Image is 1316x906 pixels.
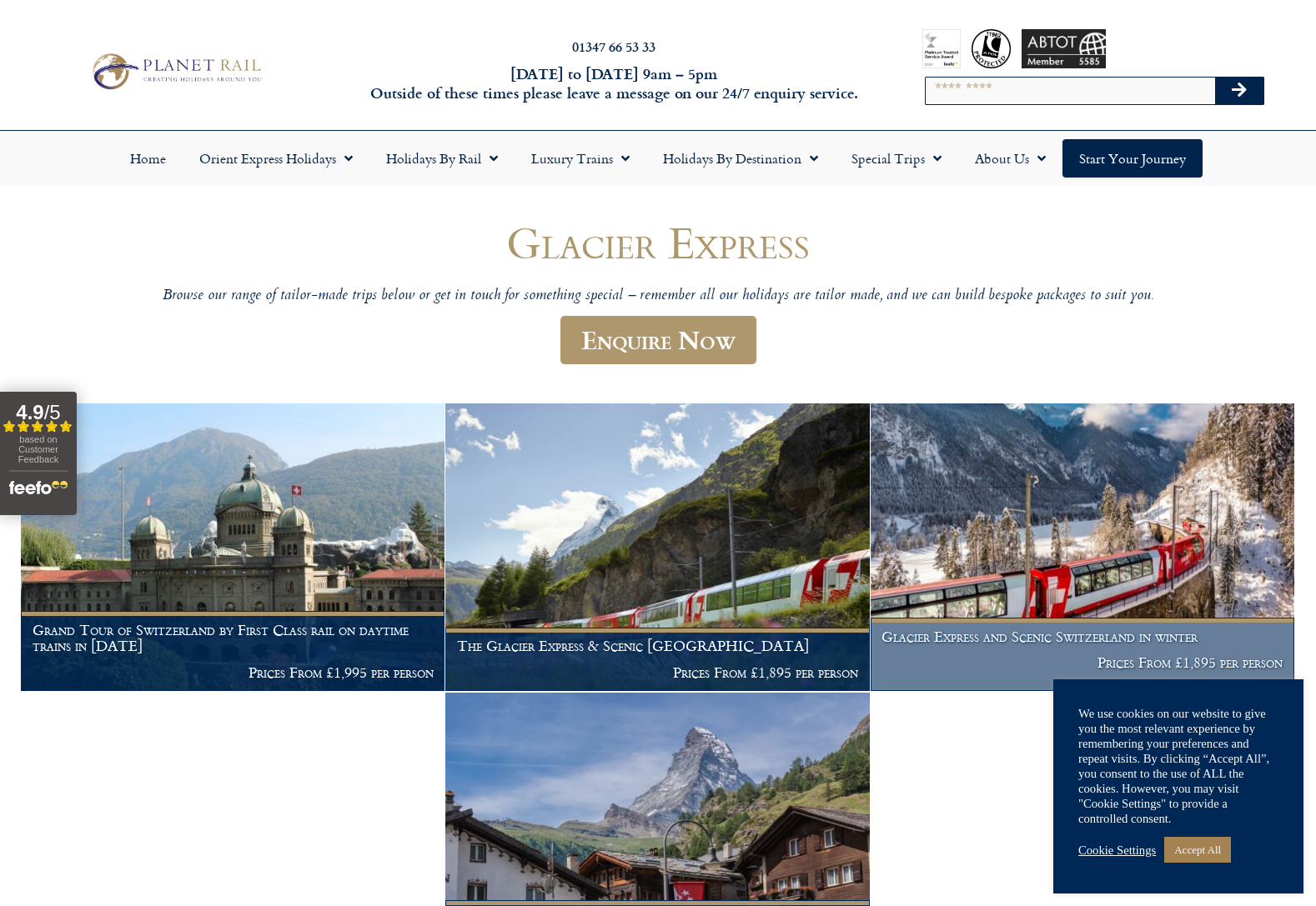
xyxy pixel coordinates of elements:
[871,403,1295,692] a: Glacier Express and Scenic Switzerland in winter Prices From £1,895 per person
[8,139,1308,178] nav: Menu
[835,139,958,178] a: Special Trips
[183,139,369,178] a: Orient Express Holidays
[958,139,1062,178] a: About Us
[1164,837,1231,863] a: Accept All
[560,316,756,365] a: Enquire Now
[85,49,265,93] img: Planet Rail Train Holidays Logo
[457,664,858,681] p: Prices From £1,895 per person
[33,664,434,681] p: Prices From £1,995 per person
[158,218,1158,267] h1: Glacier Express
[572,37,655,56] a: 01347 66 53 33
[113,139,183,178] a: Home
[457,638,858,654] h1: The Glacier Express & Scenic [GEOGRAPHIC_DATA]
[355,64,873,103] h6: [DATE] to [DATE] 9am – 5pm Outside of these times please leave a message on our 24/7 enquiry serv...
[1078,843,1156,858] a: Cookie Settings
[882,654,1283,671] p: Prices From £1,895 per person
[445,403,870,692] a: The Glacier Express & Scenic [GEOGRAPHIC_DATA] Prices From £1,895 per person
[369,139,515,178] a: Holidays by Rail
[158,287,1158,306] p: Browse our range of tailor-made trips below or get in touch for something special – remember all ...
[646,139,835,178] a: Holidays by Destination
[1062,139,1203,178] a: Start your Journey
[882,628,1283,645] h1: Glacier Express and Scenic Switzerland in winter
[33,622,434,654] h1: Grand Tour of Switzerland by First Class rail on daytime trains in [DATE]
[21,403,445,692] a: Grand Tour of Switzerland by First Class rail on daytime trains in [DATE] Prices From £1,995 per ...
[1078,706,1278,826] div: We use cookies on our website to give you the most relevant experience by remembering your prefer...
[1215,78,1263,104] button: Search
[515,139,646,178] a: Luxury Trains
